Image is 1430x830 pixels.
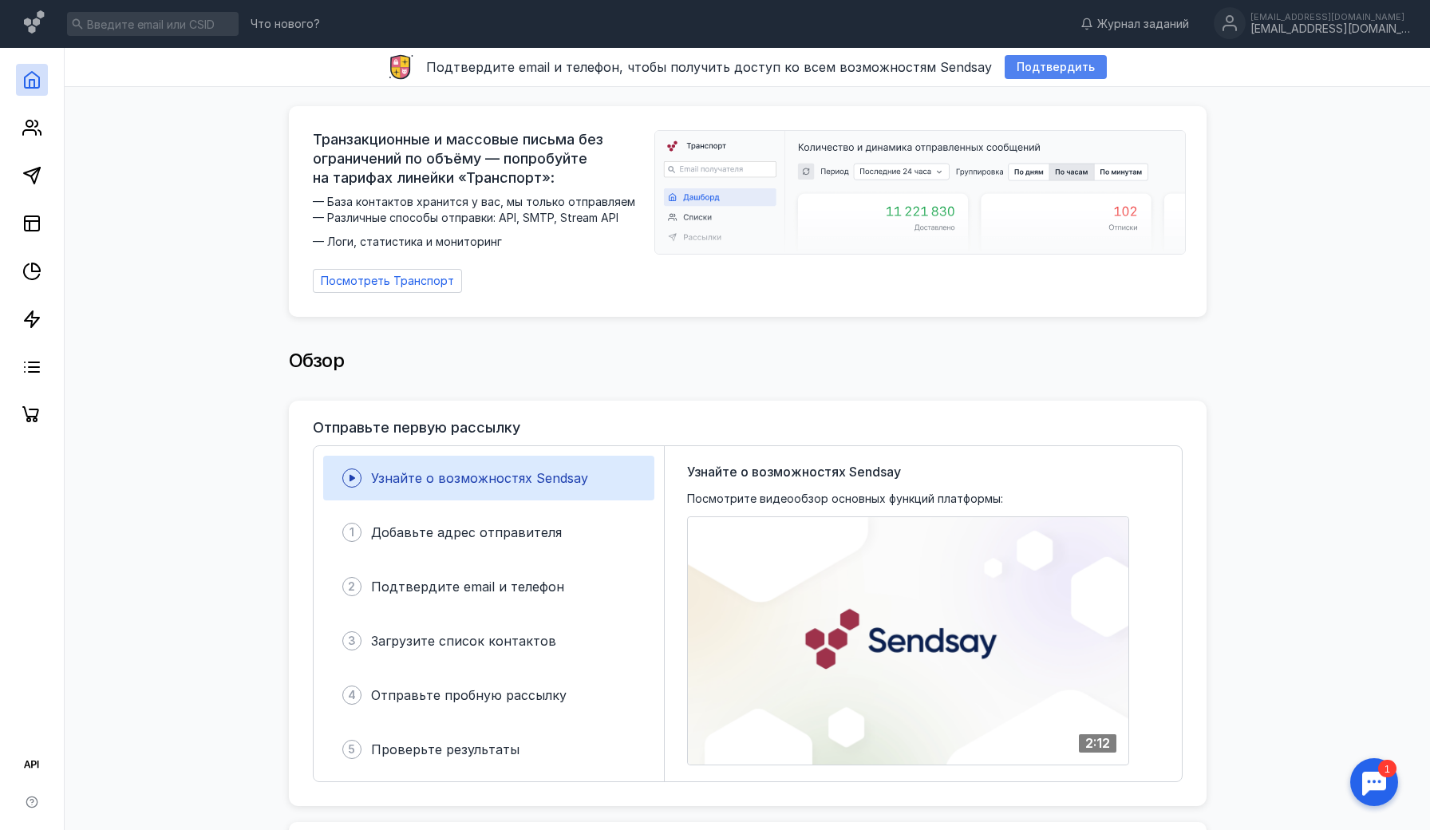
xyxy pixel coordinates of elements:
[348,687,356,703] span: 4
[1250,12,1410,22] div: [EMAIL_ADDRESS][DOMAIN_NAME]
[371,470,588,486] span: Узнайте о возможностях Sendsay
[655,131,1185,254] img: dashboard-transport-banner
[426,59,992,75] span: Подтвердите email и телефон, чтобы получить доступ ко всем возможностям Sendsay
[313,130,645,188] span: Транзакционные и массовые письма без ограничений по объёму — попробуйте на тарифах линейки «Транс...
[1072,16,1197,32] a: Журнал заданий
[1017,61,1095,74] span: Подтвердить
[371,741,519,757] span: Проверьте результаты
[348,741,355,757] span: 5
[313,420,520,436] h3: Отправьте первую рассылку
[313,194,645,250] span: — База контактов хранится у вас, мы только отправляем — Различные способы отправки: API, SMTP, St...
[243,18,328,30] a: Что нового?
[687,491,1003,507] span: Посмотрите видеообзор основных функций платформы:
[348,633,356,649] span: 3
[1005,55,1107,79] button: Подтвердить
[36,10,54,27] div: 1
[371,633,556,649] span: Загрузите список контактов
[1097,16,1189,32] span: Журнал заданий
[371,524,562,540] span: Добавьте адрес отправителя
[687,462,901,481] span: Узнайте о возможностях Sendsay
[67,12,239,36] input: Введите email или CSID
[313,269,462,293] a: Посмотреть Транспорт
[321,275,454,288] span: Посмотреть Транспорт
[348,579,355,595] span: 2
[251,18,320,30] span: Что нового?
[350,524,354,540] span: 1
[1250,22,1410,36] div: [EMAIL_ADDRESS][DOMAIN_NAME]
[371,687,567,703] span: Отправьте пробную рассылку
[1079,734,1116,753] div: 2:12
[371,579,564,595] span: Подтвердите email и телефон
[289,349,345,372] span: Обзор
